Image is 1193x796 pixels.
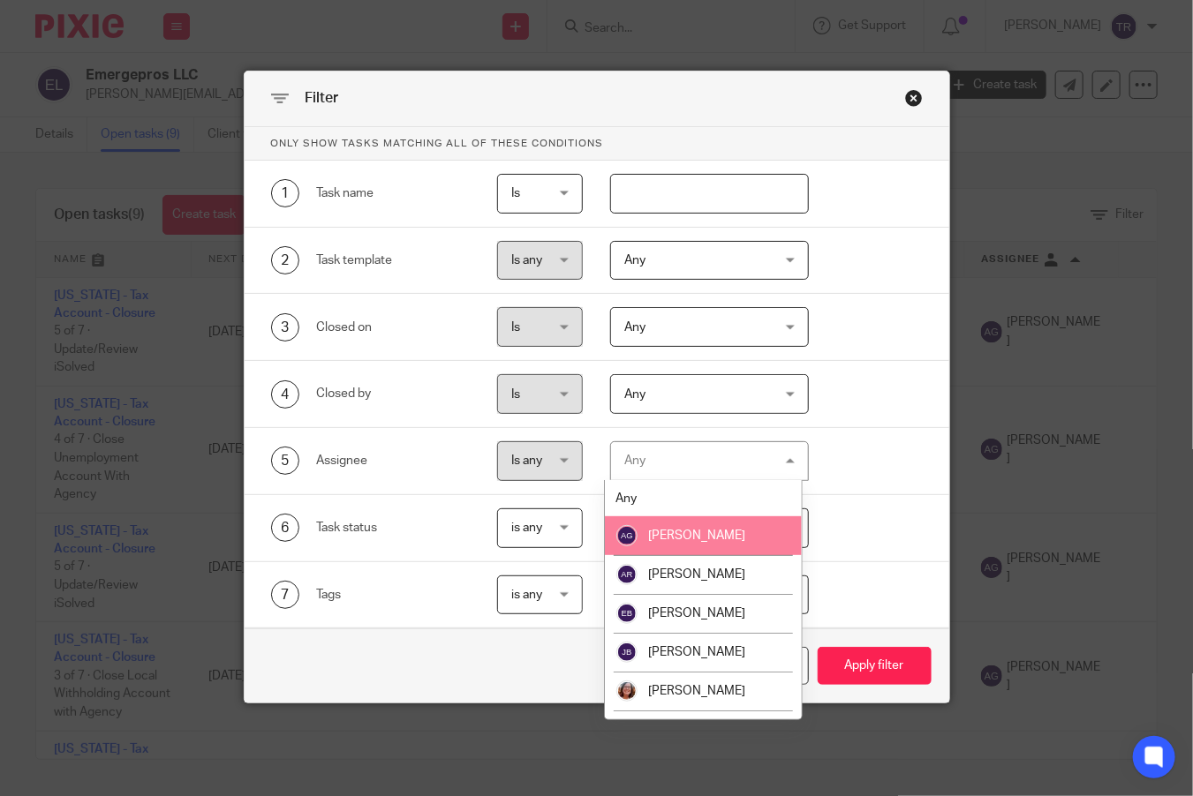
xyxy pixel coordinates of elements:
div: Close this dialog window [905,89,923,107]
div: Tags [317,586,470,604]
p: Only show tasks matching all of these conditions [245,127,949,161]
div: 6 [271,514,299,542]
div: 5 [271,447,299,475]
span: Is any [511,254,542,267]
span: Is [511,187,520,199]
div: Closed on [317,319,470,336]
div: Closed by [317,385,470,402]
span: Is [511,321,520,334]
img: svg%3E [616,642,638,663]
div: Task template [317,252,470,269]
span: is any [511,589,542,601]
span: [PERSON_NAME] [649,685,746,697]
span: Any [616,492,638,505]
span: [PERSON_NAME] [649,607,746,620]
div: 7 [271,581,299,609]
img: svg%3E [616,603,638,624]
img: svg%3E [616,564,638,585]
div: Task status [317,519,470,537]
span: [PERSON_NAME] [649,568,746,581]
span: [PERSON_NAME] [649,529,746,542]
img: Pam%20Photo.jpg [616,719,638,740]
div: 2 [271,246,299,274]
div: 1 [271,179,299,207]
span: is any [511,522,542,534]
span: Is [511,388,520,401]
div: 3 [271,313,299,342]
span: Any [624,388,646,401]
img: LB%20Reg%20Headshot%208-2-23.jpg [616,680,638,702]
span: Any [624,254,646,267]
button: Apply filter [818,647,932,685]
span: Any [624,321,646,334]
span: Filter [306,91,339,105]
span: [PERSON_NAME] [649,646,746,658]
div: Task name [317,184,470,202]
div: Assignee [317,452,470,469]
img: svg%3E [616,525,638,546]
span: Is any [511,454,542,467]
div: Any [624,454,646,467]
div: 4 [271,380,299,409]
